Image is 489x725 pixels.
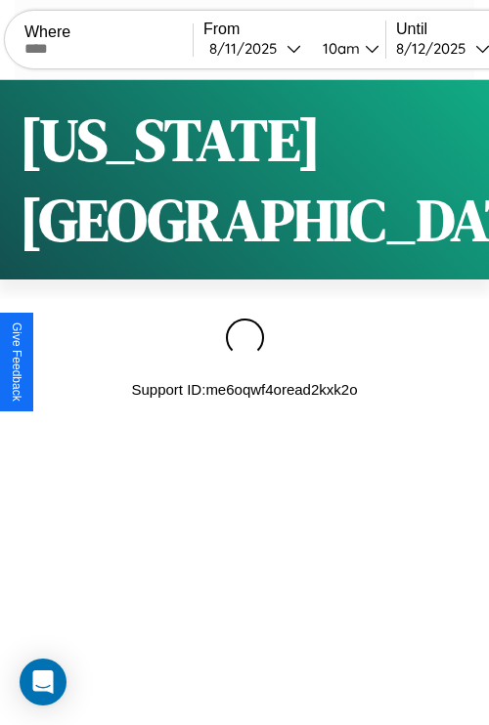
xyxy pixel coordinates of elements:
label: Where [24,23,193,41]
label: From [203,21,385,38]
div: 8 / 11 / 2025 [209,39,287,58]
button: 8/11/2025 [203,38,307,59]
div: Open Intercom Messenger [20,659,67,705]
button: 10am [307,38,385,59]
div: 10am [313,39,365,58]
div: 8 / 12 / 2025 [396,39,475,58]
p: Support ID: me6oqwf4oread2kxk2o [132,376,358,403]
div: Give Feedback [10,322,23,402]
